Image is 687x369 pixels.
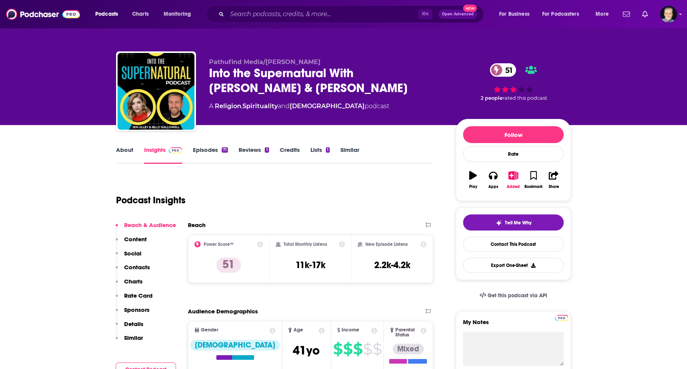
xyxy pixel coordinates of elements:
a: Episodes71 [193,146,228,164]
span: rated this podcast [503,95,547,101]
span: Gender [201,328,218,333]
button: Details [116,320,143,334]
button: tell me why sparkleTell Me Why [463,214,564,231]
span: 51 [498,63,516,77]
span: Logged in as JonesLiterary [660,6,677,23]
span: $ [343,343,352,355]
h2: New Episode Listens [365,242,408,247]
span: For Podcasters [542,9,579,20]
p: Reach & Audience [124,221,176,229]
input: Search podcasts, credits, & more... [227,8,418,20]
a: Show notifications dropdown [639,8,651,21]
a: Show notifications dropdown [620,8,633,21]
img: Podchaser - Follow, Share and Rate Podcasts [6,7,80,21]
img: Podchaser Pro [169,147,182,153]
button: Sponsors [116,306,149,320]
span: Income [342,328,359,333]
a: InsightsPodchaser Pro [144,146,182,164]
button: Added [503,166,523,194]
span: Charts [132,9,149,20]
span: Get this podcast via API [488,292,547,299]
button: Share [544,166,564,194]
img: User Profile [660,6,677,23]
p: Rate Card [124,292,153,299]
h1: Podcast Insights [116,194,186,206]
h3: 11k-17k [295,259,325,271]
span: New [463,5,477,12]
button: Play [463,166,483,194]
p: Content [124,236,147,243]
span: Tell Me Why [505,220,531,226]
a: Reviews1 [239,146,269,164]
a: Get this podcast via API [473,286,553,305]
span: For Business [499,9,529,20]
button: Contacts [116,264,150,278]
p: Charts [124,278,143,285]
span: $ [363,343,372,355]
div: 1 [265,147,269,153]
div: 71 [222,147,228,153]
span: Pathufind Media/[PERSON_NAME] [209,58,320,66]
img: Podchaser Pro [555,315,568,321]
h2: Reach [188,221,206,229]
span: 41 yo [293,343,320,358]
a: Lists1 [310,146,330,164]
p: Sponsors [124,306,149,313]
button: open menu [494,8,539,20]
p: Contacts [124,264,150,271]
button: Bookmark [523,166,543,194]
div: [DEMOGRAPHIC_DATA] [190,340,280,351]
button: open menu [537,8,590,20]
span: ⌘ K [418,9,432,19]
div: Share [548,184,559,189]
label: My Notes [463,318,564,332]
a: Contact This Podcast [463,237,564,252]
button: Export One-Sheet [463,258,564,273]
div: Apps [488,184,498,189]
button: open menu [158,8,201,20]
button: Charts [116,278,143,292]
span: , [241,102,242,110]
a: Credits [280,146,300,164]
h2: Power Score™ [204,242,234,247]
button: Rate Card [116,292,153,306]
div: A podcast [209,102,389,111]
a: 51 [490,63,516,77]
button: Social [116,250,141,264]
h3: 2.2k-4.2k [374,259,410,271]
span: Parental Status [395,328,419,338]
button: Content [116,236,147,250]
button: Show profile menu [660,6,677,23]
button: Open AdvancedNew [438,10,477,19]
button: Similar [116,334,143,348]
a: Charts [127,8,153,20]
button: open menu [590,8,618,20]
span: Monitoring [164,9,191,20]
img: Into the Supernatural With Jen Lilley & Billy Hallowell [118,53,194,130]
button: Follow [463,126,564,143]
span: 2 people [481,95,503,101]
h2: Total Monthly Listens [284,242,327,247]
a: Pro website [555,314,568,321]
div: Play [469,184,477,189]
span: Age [294,328,303,333]
h2: Audience Demographics [188,308,258,315]
div: 51 2 peoplerated this podcast [456,58,571,106]
p: Similar [124,334,143,341]
div: Added [507,184,520,189]
p: 51 [216,257,241,273]
a: About [116,146,133,164]
span: Podcasts [95,9,118,20]
span: $ [373,343,382,355]
span: $ [353,343,362,355]
span: and [278,102,290,110]
div: Mixed [393,344,424,354]
a: Similar [340,146,359,164]
a: Religion [215,102,241,110]
p: Social [124,250,141,257]
a: [DEMOGRAPHIC_DATA] [290,102,365,110]
div: Bookmark [524,184,543,189]
div: Rate [463,146,564,162]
